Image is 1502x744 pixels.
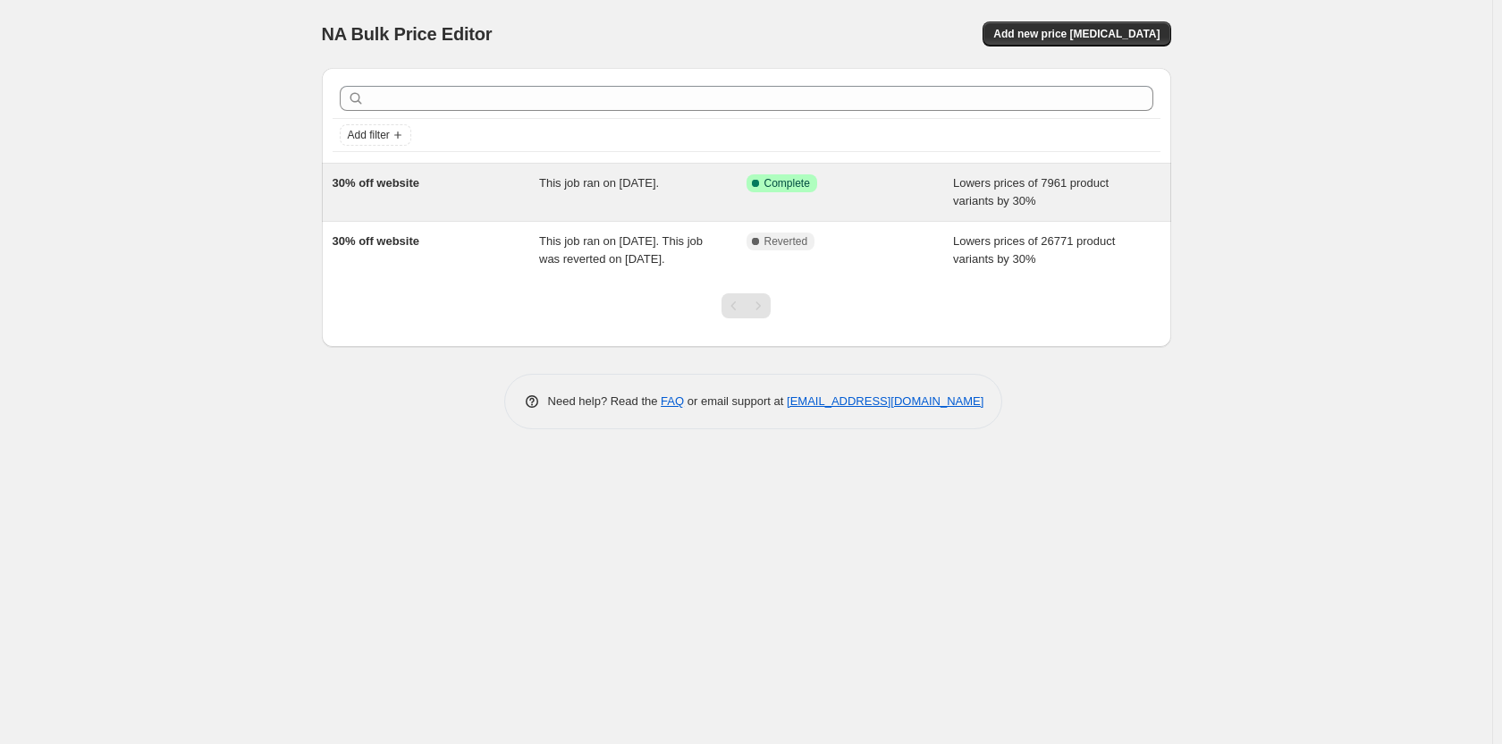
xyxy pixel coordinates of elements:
[661,394,684,408] a: FAQ
[721,293,771,318] nav: Pagination
[764,176,810,190] span: Complete
[340,124,411,146] button: Add filter
[333,234,420,248] span: 30% off website
[953,176,1109,207] span: Lowers prices of 7961 product variants by 30%
[539,176,659,190] span: This job ran on [DATE].
[348,128,390,142] span: Add filter
[684,394,787,408] span: or email support at
[787,394,983,408] a: [EMAIL_ADDRESS][DOMAIN_NAME]
[548,394,662,408] span: Need help? Read the
[322,24,493,44] span: NA Bulk Price Editor
[953,234,1115,266] span: Lowers prices of 26771 product variants by 30%
[539,234,703,266] span: This job ran on [DATE]. This job was reverted on [DATE].
[764,234,808,249] span: Reverted
[993,27,1160,41] span: Add new price [MEDICAL_DATA]
[983,21,1170,46] button: Add new price [MEDICAL_DATA]
[333,176,420,190] span: 30% off website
